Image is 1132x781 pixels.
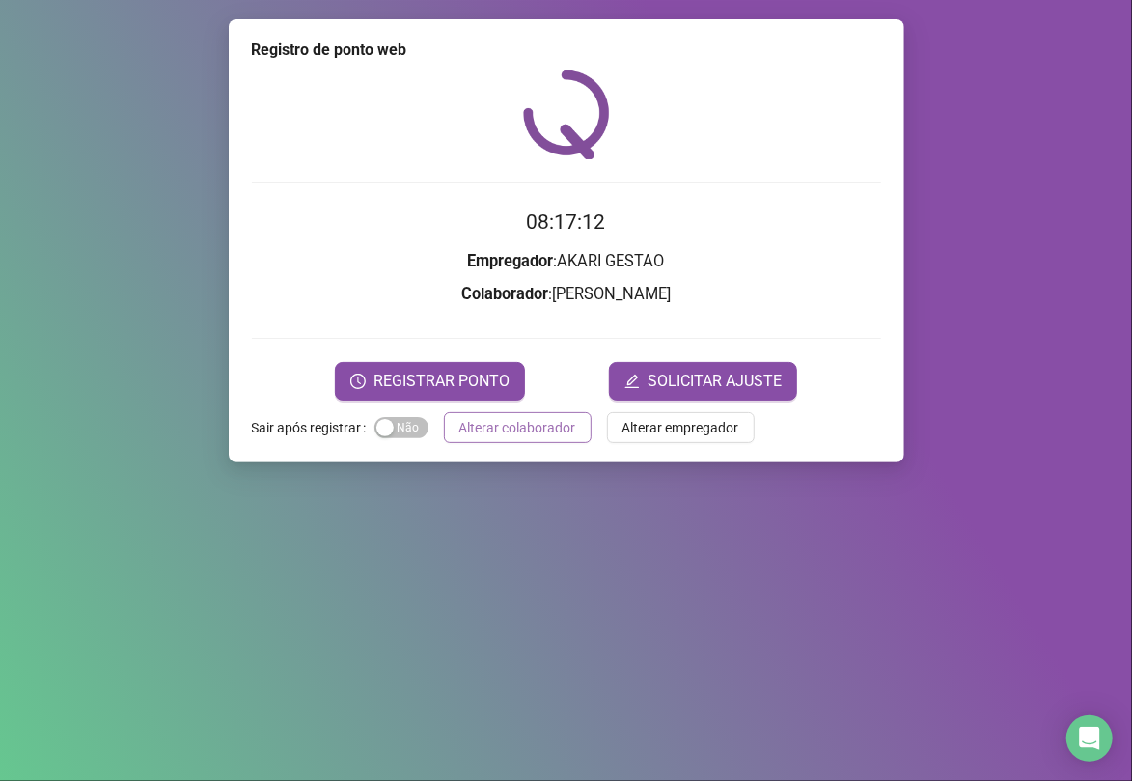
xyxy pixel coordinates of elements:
strong: Colaborador [461,285,548,303]
button: REGISTRAR PONTO [335,362,525,401]
strong: Empregador [468,252,554,270]
img: QRPoint [523,70,610,159]
span: edit [624,374,640,389]
label: Sair após registrar [252,412,374,443]
button: Alterar colaborador [444,412,592,443]
span: REGISTRAR PONTO [373,370,510,393]
span: Alterar colaborador [459,417,576,438]
div: Registro de ponto web [252,39,881,62]
span: clock-circle [350,374,366,389]
div: Open Intercom Messenger [1066,715,1113,762]
time: 08:17:12 [527,210,606,234]
h3: : AKARI GESTAO [252,249,881,274]
button: Alterar empregador [607,412,755,443]
span: Alterar empregador [622,417,739,438]
h3: : [PERSON_NAME] [252,282,881,307]
button: editSOLICITAR AJUSTE [609,362,797,401]
span: SOLICITAR AJUSTE [648,370,782,393]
